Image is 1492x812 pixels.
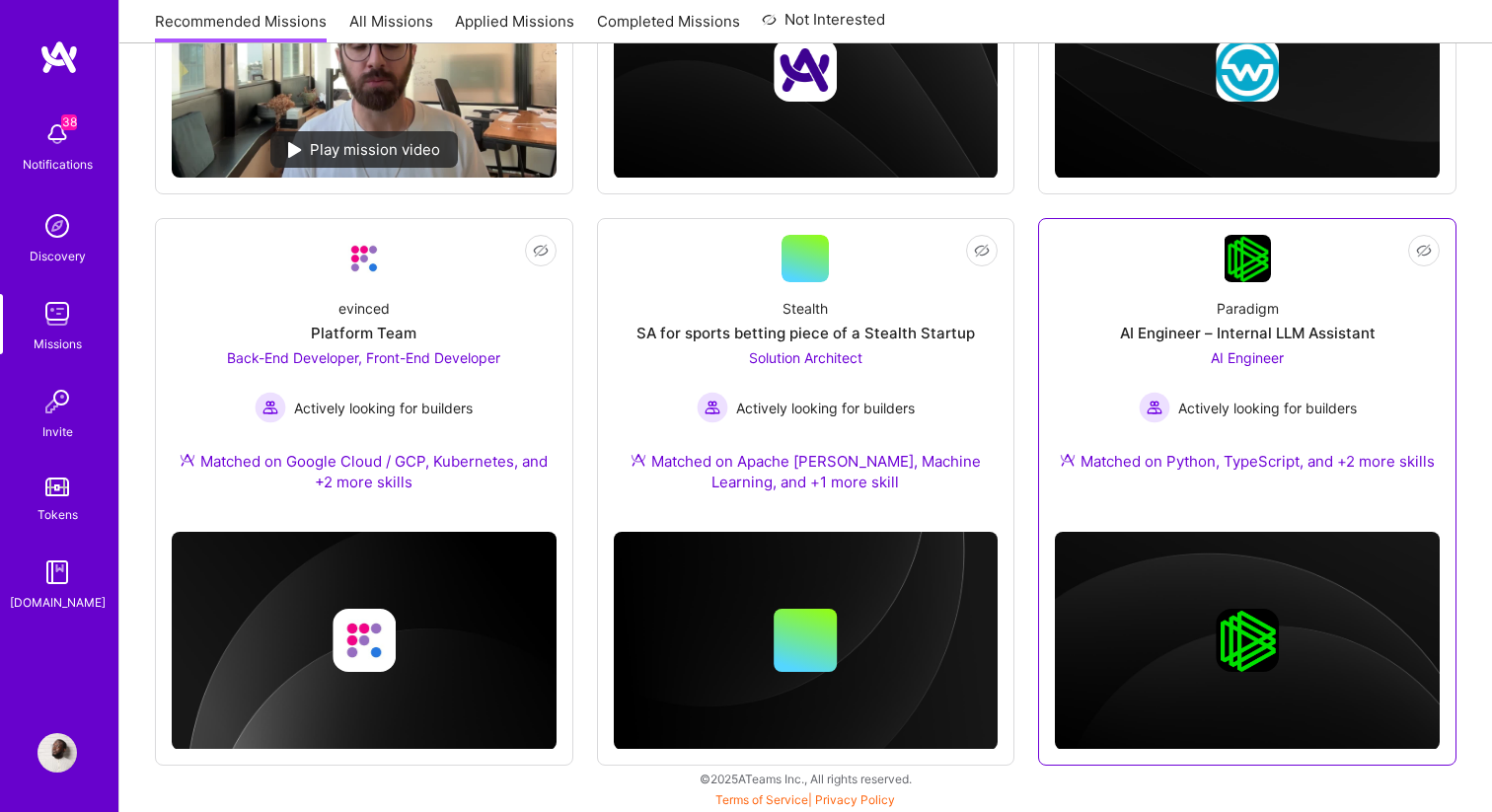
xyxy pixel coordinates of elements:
[1216,38,1279,102] img: Company logo
[34,333,82,354] div: Missions
[749,349,862,366] span: Solution Architect
[533,243,549,258] i: icon EyeClosed
[42,421,73,442] div: Invite
[715,792,895,807] span: |
[172,532,557,750] img: cover
[255,392,286,423] img: Actively looking for builders
[614,532,999,750] img: cover
[1211,349,1284,366] span: AI Engineer
[333,609,396,672] img: Company logo
[33,733,82,773] a: User Avatar
[631,452,646,468] img: Ateam Purple Icon
[172,451,557,492] div: Matched on Google Cloud / GCP, Kubernetes, and +2 more skills
[736,398,915,418] span: Actively looking for builders
[349,11,433,43] a: All Missions
[1416,243,1432,258] i: icon EyeClosed
[311,323,416,343] div: Platform Team
[1217,298,1279,319] div: Paradigm
[45,478,69,496] img: tokens
[614,451,999,492] div: Matched on Apache [PERSON_NAME], Machine Learning, and +1 more skill
[172,235,557,516] a: Company LogoevincedPlatform TeamBack-End Developer, Front-End Developer Actively looking for buil...
[118,754,1492,803] div: © 2025 ATeams Inc., All rights reserved.
[37,114,77,154] img: bell
[23,154,93,175] div: Notifications
[37,206,77,246] img: discovery
[227,349,500,366] span: Back-End Developer, Front-End Developer
[37,553,77,592] img: guide book
[10,592,106,613] div: [DOMAIN_NAME]
[974,243,990,258] i: icon EyeClosed
[815,792,895,807] a: Privacy Policy
[1120,323,1376,343] div: AI Engineer – Internal LLM Assistant
[697,392,728,423] img: Actively looking for builders
[1216,609,1279,672] img: Company logo
[762,8,885,43] a: Not Interested
[1225,235,1271,282] img: Company Logo
[1139,392,1170,423] img: Actively looking for builders
[294,398,473,418] span: Actively looking for builders
[715,792,808,807] a: Terms of Service
[1060,452,1076,468] img: Ateam Purple Icon
[340,235,388,282] img: Company Logo
[37,382,77,421] img: Invite
[37,294,77,333] img: teamwork
[1060,451,1435,472] div: Matched on Python, TypeScript, and +2 more skills
[155,11,327,43] a: Recommended Missions
[288,142,302,158] img: play
[636,323,975,343] div: SA for sports betting piece of a Stealth Startup
[774,38,837,102] img: Company logo
[270,131,458,168] div: Play mission video
[61,114,77,130] span: 38
[783,298,828,319] div: Stealth
[37,733,77,773] img: User Avatar
[30,246,86,266] div: Discovery
[180,452,195,468] img: Ateam Purple Icon
[1178,398,1357,418] span: Actively looking for builders
[338,298,390,319] div: evinced
[39,39,79,75] img: logo
[1055,532,1440,750] img: cover
[455,11,574,43] a: Applied Missions
[614,235,999,516] a: StealthSA for sports betting piece of a Stealth StartupSolution Architect Actively looking for bu...
[1055,235,1440,495] a: Company LogoParadigmAI Engineer – Internal LLM AssistantAI Engineer Actively looking for builders...
[597,11,740,43] a: Completed Missions
[37,504,78,525] div: Tokens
